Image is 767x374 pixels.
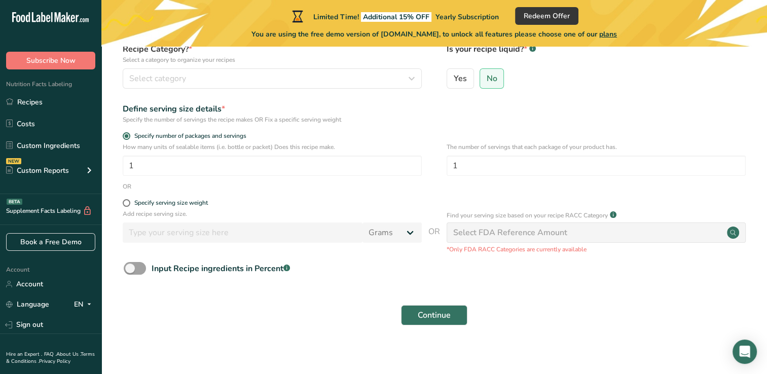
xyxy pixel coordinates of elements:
button: Redeem Offer [515,7,578,25]
label: Is your recipe liquid? [447,43,746,64]
a: Language [6,295,49,313]
span: Yes [454,73,467,84]
button: Subscribe Now [6,52,95,69]
button: Continue [401,305,467,325]
span: Continue [418,309,451,321]
p: How many units of sealable items (i.e. bottle or packet) Does this recipe make. [123,142,422,152]
div: Limited Time! [290,10,499,22]
a: Terms & Conditions . [6,351,95,365]
span: Specify number of packages and servings [130,132,246,140]
div: Input Recipe ingredients in Percent [152,263,290,275]
span: Redeem Offer [524,11,570,21]
span: Yearly Subscription [435,12,499,22]
div: NEW [6,158,21,164]
span: Additional 15% OFF [361,12,431,22]
span: OR [428,226,440,254]
label: Recipe Category? [123,43,422,64]
span: You are using the free demo version of [DOMAIN_NAME], to unlock all features please choose one of... [251,29,617,40]
p: The number of servings that each package of your product has. [447,142,746,152]
p: Add recipe serving size. [123,209,422,218]
p: Select a category to organize your recipes [123,55,422,64]
div: EN [74,298,95,311]
a: About Us . [56,351,81,358]
div: Custom Reports [6,165,69,176]
span: No [486,73,497,84]
div: Specify the number of servings the recipe makes OR Fix a specific serving weight [123,115,422,124]
span: plans [599,29,617,39]
a: Hire an Expert . [6,351,42,358]
div: Specify serving size weight [134,199,208,207]
p: Find your serving size based on your recipe RACC Category [447,211,608,220]
a: FAQ . [44,351,56,358]
div: Open Intercom Messenger [733,340,757,364]
div: BETA [7,199,22,205]
input: Type your serving size here [123,222,362,243]
p: *Only FDA RACC Categories are currently available [447,245,746,254]
div: Define serving size details [123,103,422,115]
span: Subscribe Now [26,55,76,66]
a: Book a Free Demo [6,233,95,251]
a: Privacy Policy [39,358,70,365]
span: Select category [129,72,186,85]
div: Select FDA Reference Amount [453,227,567,239]
div: OR [123,182,131,191]
button: Select category [123,68,422,89]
